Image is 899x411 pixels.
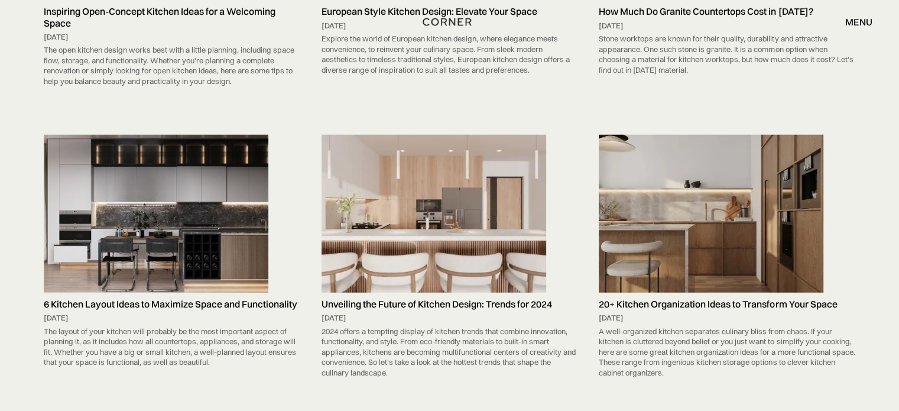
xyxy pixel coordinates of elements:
[44,299,300,310] h5: 6 Kitchen Layout Ideas to Maximize Space and Functionality
[44,313,300,323] div: [DATE]
[418,14,480,30] a: home
[322,313,578,323] div: [DATE]
[322,299,578,310] h5: Unveiling the Future of Kitchen Design: Trends for 2024
[44,42,300,89] div: The open kitchen design works best with a little planning, including space flow, storage, and fun...
[44,323,300,371] div: The layout of your kitchen will probably be the most important aspect of planning it, as it inclu...
[316,135,584,381] a: Unveiling the Future of Kitchen Design: Trends for 2024[DATE]2024 offers a tempting display of ki...
[599,313,855,323] div: [DATE]
[322,31,578,78] div: Explore the world of European kitchen design, where elegance meets convenience, to reinvent your ...
[593,135,861,381] a: 20+ Kitchen Organization Ideas to Transform Your Space[DATE]A well-organized kitchen separates cu...
[322,323,578,381] div: 2024 offers a tempting display of kitchen trends that combine innovation, functionality, and styl...
[599,31,855,78] div: Stone worktops are known for their quality, durability and attractive appearance. One such stone ...
[599,299,855,310] h5: 20+ Kitchen Organization Ideas to Transform Your Space
[845,17,872,27] div: menu
[833,12,872,32] div: menu
[599,323,855,381] div: A well-organized kitchen separates culinary bliss from chaos. If your kitchen is cluttered beyond...
[38,135,306,371] a: 6 Kitchen Layout Ideas to Maximize Space and Functionality[DATE]The layout of your kitchen will p...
